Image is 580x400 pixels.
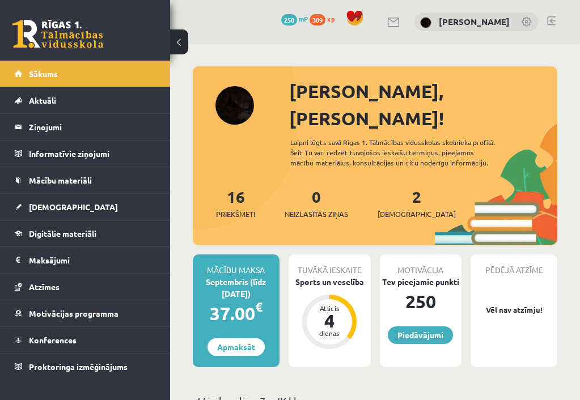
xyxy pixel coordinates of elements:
div: Mācību maksa [193,254,280,276]
legend: Ziņojumi [29,114,156,140]
a: Digitālie materiāli [15,220,156,246]
div: 250 [380,288,462,315]
a: 250 mP [281,14,308,23]
span: 309 [310,14,325,25]
span: Aktuāli [29,95,56,105]
a: Mācību materiāli [15,167,156,193]
div: Pēdējā atzīme [471,254,557,276]
a: Motivācijas programma [15,300,156,326]
a: Sākums [15,61,156,87]
span: Digitālie materiāli [29,228,96,239]
span: Priekšmeti [216,208,255,220]
legend: Informatīvie ziņojumi [29,141,156,167]
a: Proktoringa izmēģinājums [15,354,156,380]
span: xp [327,14,335,23]
span: Neizlasītās ziņas [285,208,348,220]
a: Sports un veselība Atlicis 4 dienas [289,276,371,351]
div: dienas [312,330,346,337]
span: Motivācijas programma [29,308,118,318]
span: Atzīmes [29,282,60,292]
img: Linda Rutka [420,17,431,28]
p: Vēl nav atzīmju! [476,304,552,316]
div: Motivācija [380,254,462,276]
div: Laipni lūgts savā Rīgas 1. Tālmācības vidusskolas skolnieka profilā. Šeit Tu vari redzēt tuvojošo... [290,137,509,168]
span: [DEMOGRAPHIC_DATA] [378,208,456,220]
div: [PERSON_NAME], [PERSON_NAME]! [289,78,557,132]
a: Atzīmes [15,274,156,300]
a: 309 xp [310,14,340,23]
a: Apmaksāt [208,338,265,356]
span: € [255,299,263,315]
span: 250 [281,14,297,25]
a: Piedāvājumi [388,326,453,344]
div: Tev pieejamie punkti [380,276,462,288]
a: Maksājumi [15,247,156,273]
legend: Maksājumi [29,247,156,273]
span: [DEMOGRAPHIC_DATA] [29,202,118,212]
a: Konferences [15,327,156,353]
span: Proktoringa izmēģinājums [29,361,128,372]
span: mP [299,14,308,23]
a: 2[DEMOGRAPHIC_DATA] [378,186,456,220]
span: Konferences [29,335,77,345]
a: [DEMOGRAPHIC_DATA] [15,194,156,220]
div: 4 [312,312,346,330]
a: 0Neizlasītās ziņas [285,186,348,220]
div: Tuvākā ieskaite [289,254,371,276]
span: Mācību materiāli [29,175,92,185]
a: Rīgas 1. Tālmācības vidusskola [12,20,103,48]
a: Ziņojumi [15,114,156,140]
a: Informatīvie ziņojumi [15,141,156,167]
a: [PERSON_NAME] [439,16,510,27]
a: Aktuāli [15,87,156,113]
a: 16Priekšmeti [216,186,255,220]
div: Septembris (līdz [DATE]) [193,276,280,300]
div: Sports un veselība [289,276,371,288]
div: Atlicis [312,305,346,312]
span: Sākums [29,69,58,79]
div: 37.00 [193,300,280,327]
